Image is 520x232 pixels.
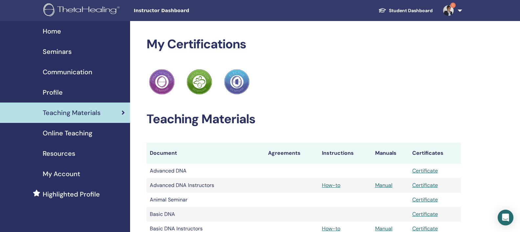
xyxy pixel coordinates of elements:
h2: My Certifications [147,37,461,52]
td: Advanced DNA [147,164,265,178]
td: Animal Seminar [147,193,265,207]
th: Instructions [319,143,372,164]
a: How-to [322,182,340,189]
a: Certificate [412,196,438,203]
th: Certificates [409,143,461,164]
img: Practitioner [224,69,250,95]
th: Agreements [265,143,319,164]
span: Seminars [43,47,72,57]
a: Student Dashboard [373,5,438,17]
a: Certificate [412,211,438,218]
span: Home [43,26,61,36]
span: Highlighted Profile [43,189,100,199]
span: Communication [43,67,92,77]
td: Basic DNA [147,207,265,221]
a: How-to [322,225,340,232]
span: Instructor Dashboard [134,7,232,14]
span: Resources [43,149,75,158]
td: Advanced DNA Instructors [147,178,265,193]
span: Teaching Materials [43,108,101,118]
span: Online Teaching [43,128,92,138]
span: 1 [450,3,456,8]
h2: Teaching Materials [147,112,461,127]
img: logo.png [43,3,122,18]
div: Open Intercom Messenger [498,210,513,225]
th: Manuals [372,143,409,164]
th: Document [147,143,265,164]
span: My Account [43,169,80,179]
a: Manual [375,182,393,189]
img: Practitioner [187,69,212,95]
img: Practitioner [149,69,175,95]
a: Certificate [412,167,438,174]
img: graduation-cap-white.svg [378,8,386,13]
span: Profile [43,87,63,97]
a: Manual [375,225,393,232]
img: default.jpg [443,5,454,16]
a: Certificate [412,182,438,189]
a: Certificate [412,225,438,232]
